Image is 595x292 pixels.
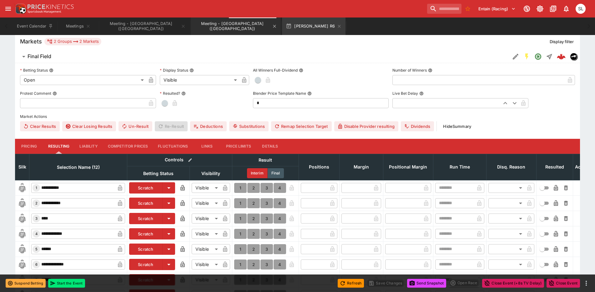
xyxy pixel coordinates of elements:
[274,259,286,269] button: 4
[274,229,286,239] button: 4
[557,52,566,61] div: 9c8c7162-6dda-42f7-91ec-27f2ade3de5a
[407,279,446,288] button: Send Snapshot
[3,3,14,14] button: open drawer
[463,4,473,14] button: No Bookmarks
[160,91,180,96] p: Resulted?
[582,279,590,287] button: more
[129,228,163,239] button: Scratch
[17,183,27,193] img: runner 1
[510,51,521,62] button: Edit Detail
[20,91,51,96] p: Protest Comment
[299,68,303,73] button: All Winners Full-Dividend
[129,198,163,209] button: Scratch
[555,50,567,63] a: 9c8c7162-6dda-42f7-91ec-27f2ade3de5a
[34,262,39,267] span: 6
[160,75,239,85] div: Visible
[160,68,188,73] p: Display Status
[253,68,298,73] p: All Winners Full-Dividend
[181,91,186,96] button: Resulted?
[534,53,542,60] svg: Open
[449,279,480,287] div: split button
[260,214,273,224] button: 3
[34,247,39,251] span: 5
[433,154,486,180] th: Run Time
[282,18,345,35] button: [PERSON_NAME] R6
[234,214,247,224] button: 1
[392,91,418,96] p: Live Bet Delay
[129,213,163,224] button: Scratch
[247,168,268,178] button: Interim
[547,3,559,14] button: Documentation
[534,3,546,14] button: Toggle light/dark mode
[383,154,433,180] th: Positional Margin
[547,279,580,288] button: Close Event
[129,182,163,194] button: Scratch
[34,216,39,221] span: 3
[338,279,364,288] button: Refresh
[247,198,260,208] button: 2
[28,10,61,13] img: Sportsbook Management
[34,232,39,236] span: 4
[191,18,281,35] button: Meeting - Trentham (NZ)
[482,279,544,288] button: Close Event (+8s TV Delay)
[234,259,247,269] button: 1
[260,259,273,269] button: 3
[48,279,85,288] button: Start the Event
[20,112,575,121] label: Market Actions
[155,121,188,131] span: Re-Result
[299,154,339,180] th: Positions
[229,121,269,131] button: Substitutions
[546,37,577,47] button: Display filter
[428,68,432,73] button: Number of Winners
[28,4,74,9] img: PriceKinetics
[47,38,99,45] div: 2 Groups 2 Markets
[15,154,29,180] th: Silk
[20,121,60,131] button: Clear Results
[427,4,461,14] input: search
[260,198,273,208] button: 3
[256,139,284,154] button: Details
[274,183,286,193] button: 4
[193,139,221,154] button: Links
[99,18,189,35] button: Meeting - Addington (NZ)
[334,121,398,131] button: Disable Provider resulting
[50,164,107,171] span: Selection Name (12)
[17,259,27,269] img: runner 6
[274,214,286,224] button: 4
[62,121,116,131] button: Clear Losing Results
[190,121,227,131] button: Deductions
[129,274,163,285] button: Scratch
[34,186,38,190] span: 1
[20,38,42,45] h5: Markets
[34,201,39,205] span: 2
[521,51,532,62] button: SGM Enabled
[20,68,48,73] p: Betting Status
[419,91,424,96] button: Live Bet Delay
[129,259,163,270] button: Scratch
[232,154,299,166] th: Result
[536,154,573,180] th: Resulted
[392,68,427,73] p: Number of Winners
[192,259,220,269] div: Visible
[74,139,103,154] button: Liability
[103,139,153,154] button: Competitor Prices
[192,214,220,224] div: Visible
[247,259,260,269] button: 2
[521,3,532,14] button: Connected to PK
[192,198,220,208] div: Visible
[234,244,247,254] button: 1
[247,183,260,193] button: 2
[573,154,593,180] th: Actions
[439,121,475,131] button: HideSummary
[339,154,383,180] th: Margin
[192,183,220,193] div: Visible
[118,121,152,131] button: Un-Result
[247,244,260,254] button: 2
[247,214,260,224] button: 2
[17,214,27,224] img: runner 3
[561,3,572,14] button: Notifications
[570,53,577,60] img: nztr
[49,68,53,73] button: Betting Status
[53,91,57,96] button: Protest Comment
